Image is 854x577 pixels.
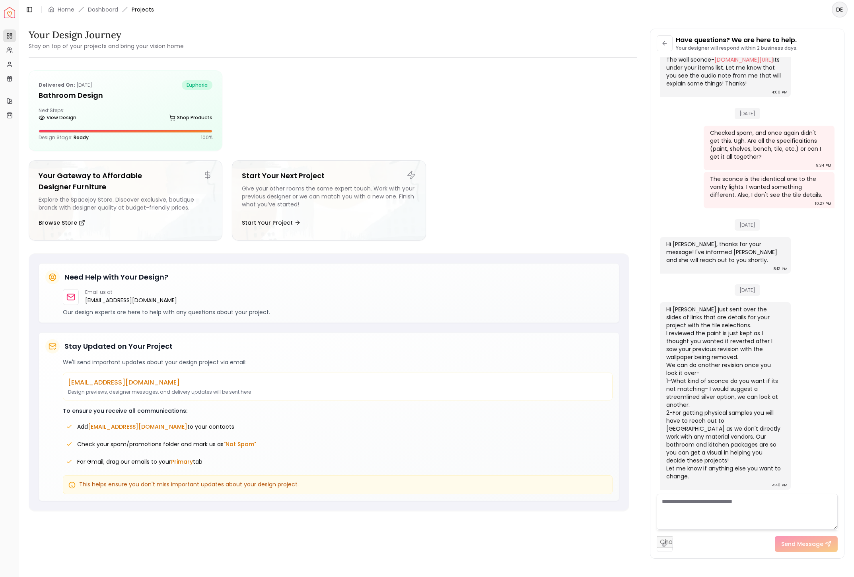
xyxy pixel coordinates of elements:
h5: Bathroom Design [39,90,212,101]
span: [EMAIL_ADDRESS][DOMAIN_NAME] [88,423,187,431]
span: [DATE] [735,108,760,119]
a: [EMAIL_ADDRESS][DOMAIN_NAME] [85,295,177,305]
button: Browse Store [39,215,85,231]
p: We'll send important updates about your design project via email: [63,358,613,366]
span: This helps ensure you don't miss important updates about your design project. [79,480,299,488]
div: Next Steps: [39,107,212,123]
div: The sconce is the identical one to the vanity lights. I wanted something different. Also, I don't... [710,175,827,199]
h5: Your Gateway to Affordable Designer Furniture [39,170,212,192]
button: Start Your Project [242,215,301,231]
p: Our design experts are here to help with any questions about your project. [63,308,613,316]
p: [DATE] [39,80,92,90]
div: Checked spam, and once again didn't get this. Ugh. Are all the specificaitions (paint, shelves, b... [710,129,827,161]
p: [EMAIL_ADDRESS][DOMAIN_NAME] [68,378,607,387]
a: Shop Products [169,112,212,123]
small: Stay on top of your projects and bring your vision home [29,42,184,50]
span: "Not Spam" [224,440,256,448]
p: Email us at [85,289,177,295]
div: 9:34 PM [816,161,831,169]
a: Dashboard [88,6,118,14]
p: Your designer will respond within 2 business days. [676,45,798,51]
span: DE [833,2,847,17]
p: Design Stage: [39,134,89,141]
a: View Design [39,112,76,123]
button: DE [832,2,848,17]
a: Start Your Next ProjectGive your other rooms the same expert touch. Work with your previous desig... [232,160,426,241]
a: Spacejoy [4,7,15,18]
p: To ensure you receive all communications: [63,407,613,415]
span: euphoria [182,80,212,90]
div: Hi [PERSON_NAME], thanks for your message! I've informed [PERSON_NAME] and she will reach out to ... [666,240,783,264]
a: [DOMAIN_NAME][URL] [714,56,773,64]
div: The wall sconce- Its under your items list. Let me know that you see the audio note from me that ... [666,56,783,87]
span: For Gmail, drag our emails to your tab [77,458,202,466]
b: Delivered on: [39,82,75,88]
nav: breadcrumb [48,6,154,14]
div: 8:12 PM [773,265,788,273]
p: Design previews, designer messages, and delivery updates will be sent here [68,389,607,395]
span: [DATE] [735,219,760,231]
a: Your Gateway to Affordable Designer FurnitureExplore the Spacejoy Store. Discover exclusive, bout... [29,160,222,241]
h5: Stay Updated on Your Project [64,341,173,352]
div: 4:00 PM [772,88,788,96]
h5: Start Your Next Project [242,170,416,181]
p: Have questions? We are here to help. [676,35,798,45]
div: Explore the Spacejoy Store. Discover exclusive, boutique brands with designer quality at budget-f... [39,196,212,212]
a: Home [58,6,74,14]
h5: Need Help with Your Design? [64,272,168,283]
div: Hi [PERSON_NAME] just sent over the slides of links that are details for your project with the ti... [666,305,783,480]
img: Spacejoy Logo [4,7,15,18]
span: [DATE] [735,284,760,296]
span: Add to your contacts [77,423,234,431]
div: 10:27 PM [815,200,831,208]
div: 4:40 PM [772,481,788,489]
span: Check your spam/promotions folder and mark us as [77,440,256,448]
span: Ready [74,134,89,141]
span: Primary [171,458,193,466]
span: Projects [132,6,154,14]
h3: Your Design Journey [29,29,184,41]
div: Give your other rooms the same expert touch. Work with your previous designer or we can match you... [242,185,416,212]
p: 100 % [201,134,212,141]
